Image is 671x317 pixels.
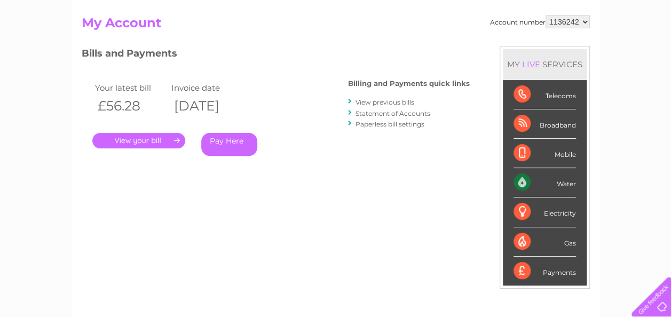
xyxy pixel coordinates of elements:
[490,15,590,28] div: Account number
[23,28,78,60] img: logo.png
[169,95,246,117] th: [DATE]
[84,6,588,52] div: Clear Business is a trading name of Verastar Limited (registered in [GEOGRAPHIC_DATA] No. 3667643...
[514,139,576,168] div: Mobile
[201,133,257,156] a: Pay Here
[483,45,503,53] a: Water
[514,109,576,139] div: Broadband
[514,227,576,257] div: Gas
[82,46,470,65] h3: Bills and Payments
[82,15,590,36] h2: My Account
[600,45,626,53] a: Contact
[348,80,470,88] h4: Billing and Payments quick links
[503,49,587,80] div: MY SERVICES
[356,98,414,106] a: View previous bills
[514,197,576,227] div: Electricity
[520,59,542,69] div: LIVE
[356,120,424,128] a: Paperless bill settings
[578,45,594,53] a: Blog
[356,109,430,117] a: Statement of Accounts
[92,95,169,117] th: £56.28
[514,257,576,286] div: Payments
[514,168,576,197] div: Water
[636,45,661,53] a: Log out
[470,5,543,19] a: 0333 014 3131
[514,80,576,109] div: Telecoms
[92,133,185,148] a: .
[92,81,169,95] td: Your latest bill
[540,45,572,53] a: Telecoms
[510,45,533,53] a: Energy
[169,81,246,95] td: Invoice date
